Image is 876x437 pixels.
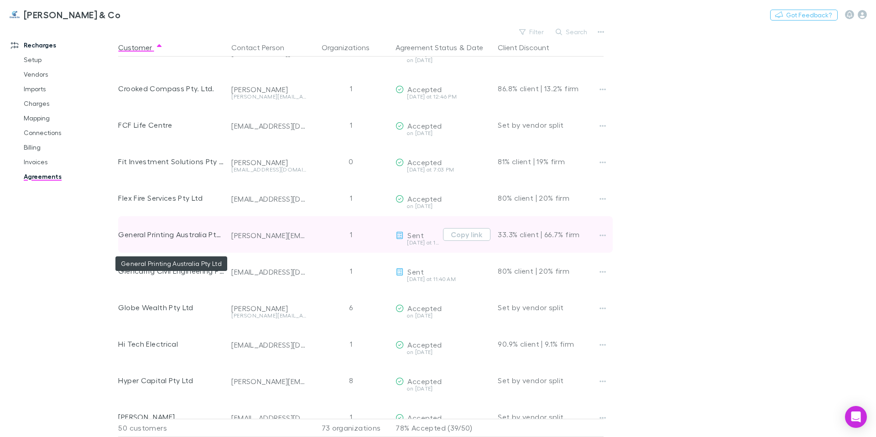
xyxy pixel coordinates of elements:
[231,158,306,167] div: [PERSON_NAME]
[231,121,306,130] div: [EMAIL_ADDRESS][DOMAIN_NAME]
[15,155,123,169] a: Invoices
[231,313,306,318] div: [PERSON_NAME][EMAIL_ADDRESS][DOMAIN_NAME]
[396,240,439,245] div: [DATE] at 11:40 AM
[407,158,442,166] span: Accepted
[231,413,306,422] div: [EMAIL_ADDRESS][DOMAIN_NAME]
[4,4,126,26] a: [PERSON_NAME] & Co
[396,57,490,63] div: on [DATE]
[407,121,442,130] span: Accepted
[15,140,123,155] a: Billing
[498,326,604,362] div: 90.9% client | 9.1% firm
[498,399,604,435] div: Set by vendor split
[407,194,442,203] span: Accepted
[498,289,604,326] div: Set by vendor split
[15,67,123,82] a: Vendors
[118,143,224,180] div: Fit Investment Solutions Pty Ltd
[396,349,490,355] div: on [DATE]
[118,107,224,143] div: FCF Life Centre
[467,38,483,57] button: Date
[231,167,306,172] div: [EMAIL_ADDRESS][DOMAIN_NAME]
[498,180,604,216] div: 80% client | 20% firm
[396,94,490,99] div: [DATE] at 12:46 PM
[322,38,381,57] button: Organizations
[310,70,392,107] div: 1
[231,194,306,203] div: [EMAIL_ADDRESS][DOMAIN_NAME]
[310,399,392,435] div: 1
[407,85,442,94] span: Accepted
[118,399,224,435] div: [PERSON_NAME]
[118,38,163,57] button: Customer
[310,289,392,326] div: 6
[9,9,20,20] img: Cruz & Co's Logo
[118,326,224,362] div: Hi Tech Electrical
[15,125,123,140] a: Connections
[498,70,604,107] div: 86.8% client | 13.2% firm
[396,167,490,172] div: [DATE] at 7:03 PM
[407,304,442,312] span: Accepted
[396,38,490,57] div: &
[310,180,392,216] div: 1
[15,82,123,96] a: Imports
[310,143,392,180] div: 0
[498,107,604,143] div: Set by vendor split
[310,419,392,437] div: 73 organizations
[231,231,306,240] div: [PERSON_NAME][EMAIL_ADDRESS][DOMAIN_NAME]
[310,326,392,362] div: 1
[118,216,224,253] div: General Printing Australia Pty Ltd
[515,26,549,37] button: Filter
[396,130,490,136] div: on [DATE]
[15,96,123,111] a: Charges
[551,26,593,37] button: Search
[498,216,604,253] div: 33.3% client | 66.7% firm
[310,362,392,399] div: 8
[118,362,224,399] div: Hyper Capital Pty Ltd
[498,253,604,289] div: 80% client | 20% firm
[231,377,306,386] div: [PERSON_NAME][EMAIL_ADDRESS][DOMAIN_NAME]
[15,169,123,184] a: Agreements
[231,94,306,99] div: [PERSON_NAME][EMAIL_ADDRESS][DOMAIN_NAME]
[845,406,867,428] div: Open Intercom Messenger
[770,10,838,21] button: Got Feedback?
[396,419,490,437] p: 78% Accepted (39/50)
[231,340,306,349] div: [EMAIL_ADDRESS][DOMAIN_NAME]
[396,386,490,391] div: on [DATE]
[118,289,224,326] div: Globe Wealth Pty Ltd
[118,253,224,289] div: Glencarrig Civil Engineering Pty Ltd
[407,267,423,276] span: Sent
[118,419,228,437] div: 50 customers
[15,52,123,67] a: Setup
[443,228,490,241] button: Copy link
[231,267,306,276] div: [EMAIL_ADDRESS][DOMAIN_NAME]
[396,313,490,318] div: on [DATE]
[310,216,392,253] div: 1
[118,70,224,107] div: Crooked Compass Pty. Ltd.
[396,38,457,57] button: Agreement Status
[310,253,392,289] div: 1
[396,276,490,282] div: [DATE] at 11:40 AM
[2,38,123,52] a: Recharges
[498,143,604,180] div: 81% client | 19% firm
[231,304,306,313] div: [PERSON_NAME]
[15,111,123,125] a: Mapping
[231,85,306,94] div: [PERSON_NAME]
[407,377,442,385] span: Accepted
[396,203,490,209] div: on [DATE]
[310,107,392,143] div: 1
[407,231,423,239] span: Sent
[24,9,120,20] h3: [PERSON_NAME] & Co
[498,362,604,399] div: Set by vendor split
[407,340,442,349] span: Accepted
[231,38,295,57] button: Contact Person
[498,38,560,57] button: Client Discount
[407,413,442,422] span: Accepted
[118,180,224,216] div: Flex Fire Services Pty Ltd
